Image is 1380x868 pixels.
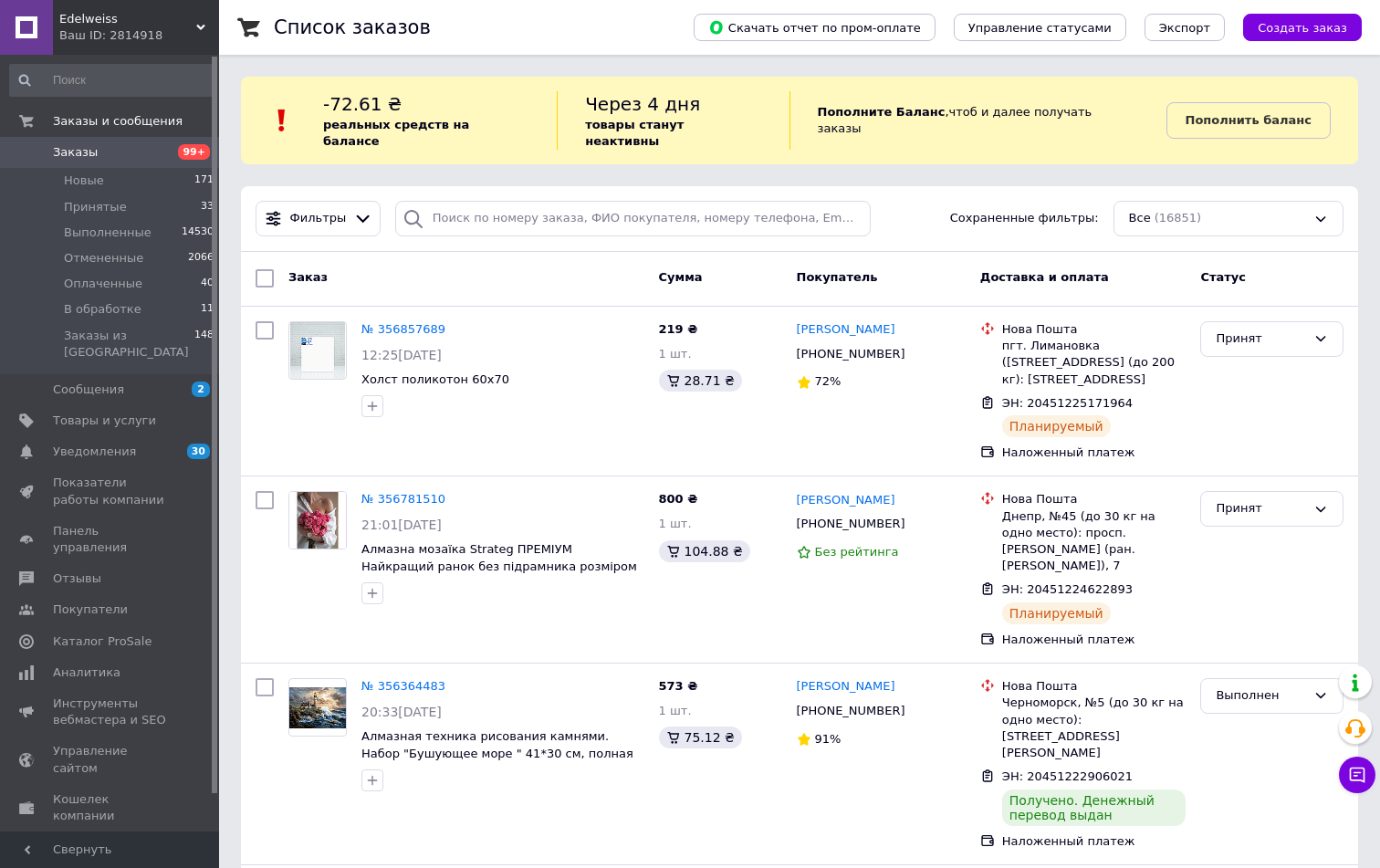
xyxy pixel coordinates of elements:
a: Пополнить баланс [1166,102,1331,139]
div: Нова Пошта [1002,321,1187,338]
a: Алмазная техника рисования камнями. Набор "Бушующее море " 41*30 см, полная выкладка, 37 цветов [361,729,633,777]
div: Нова Пошта [1002,678,1187,695]
b: Пополнить баланс [1186,113,1312,127]
span: Инструменты вебмастера и SEO [53,695,169,728]
img: Фото товару [290,322,345,379]
span: 11 [201,301,214,318]
a: Фото товару [288,491,347,549]
span: ЭН: 20451225171964 [1002,396,1133,410]
span: 91% [815,732,842,746]
span: 1 шт. [659,517,692,530]
span: Отзывы [53,570,101,587]
span: 33 [201,199,214,215]
div: Принят [1216,329,1306,349]
a: № 356781510 [361,492,445,506]
div: Нова Пошта [1002,491,1187,507]
span: Через 4 дня [585,93,700,115]
span: Товары и услуги [53,413,156,429]
a: [PERSON_NAME] [797,678,895,695]
div: Наложенный платеж [1002,833,1187,850]
a: № 356364483 [361,679,445,693]
span: Аналитика [53,664,120,681]
span: Экспорт [1159,21,1210,35]
span: ЭН: 20451224622893 [1002,582,1133,596]
a: Фото товару [288,678,347,737]
div: Черноморск, №5 (до 30 кг на одно место): [STREET_ADDRESS][PERSON_NAME] [1002,695,1187,761]
span: 20:33[DATE] [361,705,442,719]
div: 104.88 ₴ [659,540,750,562]
span: 2066 [188,250,214,267]
span: Показатели работы компании [53,475,169,507]
div: пгт. Лимановка ([STREET_ADDRESS] (до 200 кг): [STREET_ADDRESS] [1002,338,1187,388]
span: Покупатель [797,270,878,284]
div: 28.71 ₴ [659,370,742,392]
div: Ваш ID: 2814918 [59,27,219,44]
input: Поиск по номеру заказа, ФИО покупателя, номеру телефона, Email, номеру накладной [395,201,871,236]
span: 72% [815,374,842,388]
span: Заказы из [GEOGRAPHIC_DATA] [64,328,194,361]
span: [PHONE_NUMBER] [797,347,905,361]
img: Фото товару [289,687,346,728]
span: Сообщения [53,382,124,398]
div: , чтоб и далее получать заказы [789,91,1166,150]
a: [PERSON_NAME] [797,321,895,339]
span: Панель управления [53,523,169,556]
span: 171 [194,173,214,189]
span: 99+ [178,144,210,160]
span: 573 ₴ [659,679,698,693]
span: 21:01[DATE] [361,518,442,532]
div: Выполнен [1216,686,1306,706]
span: Уведомления [53,444,136,460]
b: товары станут неактивны [585,118,684,148]
span: Скачать отчет по пром-оплате [708,19,921,36]
span: ЭН: 20451222906021 [1002,769,1133,783]
input: Поиск [9,64,215,97]
div: Наложенный платеж [1002,444,1187,461]
a: [PERSON_NAME] [797,492,895,509]
span: Управление сайтом [53,743,169,776]
span: 1 шт. [659,347,692,361]
span: Сумма [659,270,703,284]
div: Планируемый [1002,415,1111,437]
span: Без рейтинга [815,545,899,559]
a: № 356857689 [361,322,445,336]
div: Наложенный платеж [1002,632,1187,648]
span: (16851) [1155,211,1202,225]
a: Фото товару [288,321,347,380]
a: Создать заказ [1225,20,1362,34]
span: 1 шт. [659,704,692,717]
div: Принят [1216,499,1306,518]
span: 40 [201,276,214,292]
span: Кошелек компании [53,791,169,824]
span: Алмазна мозаїка Strateg ПРЕМІУМ Найкращий ранок без підрамника розміром 50х65 см (SGK85925) [361,542,637,590]
span: Заказ [288,270,328,284]
span: Выполненные [64,225,152,241]
span: 12:25[DATE] [361,348,442,362]
h1: Список заказов [274,16,431,38]
span: Оплаченные [64,276,142,292]
img: Фото товару [289,492,346,549]
div: 75.12 ₴ [659,727,742,748]
span: Принятые [64,199,127,215]
a: Холст поликотон 60х70 [361,372,509,386]
span: В обработке [64,301,141,318]
span: Доставка и оплата [980,270,1109,284]
b: Пополните Баланс [818,105,946,119]
img: :exclamation: [268,107,296,134]
span: Заказы и сообщения [53,113,183,130]
span: Новые [64,173,104,189]
span: Edelweiss [59,11,196,27]
span: 30 [187,444,210,459]
button: Чат с покупателем [1339,757,1375,793]
span: Управление статусами [968,21,1112,35]
span: Сохраненные фильтры: [950,210,1099,227]
button: Создать заказ [1243,14,1362,41]
button: Скачать отчет по пром-оплате [694,14,936,41]
span: 2 [192,382,210,397]
span: Создать заказ [1258,21,1347,35]
span: Статус [1200,270,1246,284]
span: Заказы [53,144,98,161]
span: 219 ₴ [659,322,698,336]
